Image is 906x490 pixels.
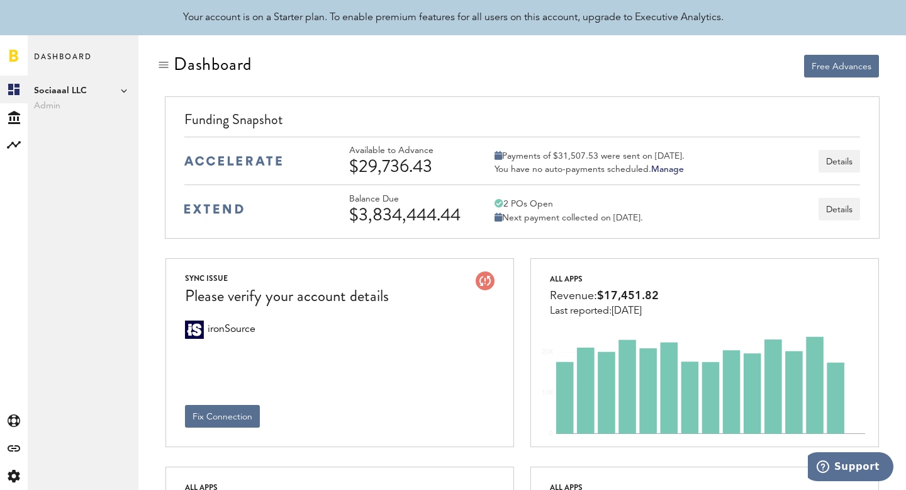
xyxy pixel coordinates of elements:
span: ironSource [208,320,255,339]
text: 20K [542,349,554,355]
span: Admin [34,98,132,113]
button: Details [819,198,860,220]
div: $3,834,444.44 [349,205,469,225]
text: 0 [549,431,553,437]
div: SYNC ISSUE [185,271,389,285]
button: Fix Connection [185,405,260,428]
img: extend-medium-blue-logo.svg [184,204,243,214]
div: Revenue: [550,287,659,305]
button: Details [819,150,860,173]
span: [DATE] [612,306,642,316]
div: All apps [550,271,659,287]
iframe: Opens a widget where you can find more information [808,452,893,484]
text: 10K [542,390,554,396]
div: Balance Due [349,194,469,205]
div: ironSource [185,320,204,339]
div: You have no auto-payments scheduled. [495,164,685,175]
span: $17,451.82 [597,290,659,302]
div: Payments of $31,507.53 were sent on [DATE]. [495,151,685,162]
div: Dashboard [174,54,252,74]
button: Free Advances [804,55,879,77]
span: Sociaaal LLC [34,83,132,98]
div: Please verify your account details [185,285,389,307]
span: Dashboard [34,49,92,76]
img: accelerate-medium-blue-logo.svg [184,156,282,166]
div: Funding Snapshot [184,110,861,137]
div: 2 POs Open [495,198,643,210]
div: Last reported: [550,305,659,317]
div: $29,736.43 [349,156,469,176]
div: Next payment collected on [DATE]. [495,212,643,224]
div: Your account is on a Starter plan. To enable premium features for all users on this account, upgr... [183,10,724,25]
img: account-issue.svg [476,271,495,290]
a: Manage [651,165,684,174]
div: Available to Advance [349,145,469,156]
